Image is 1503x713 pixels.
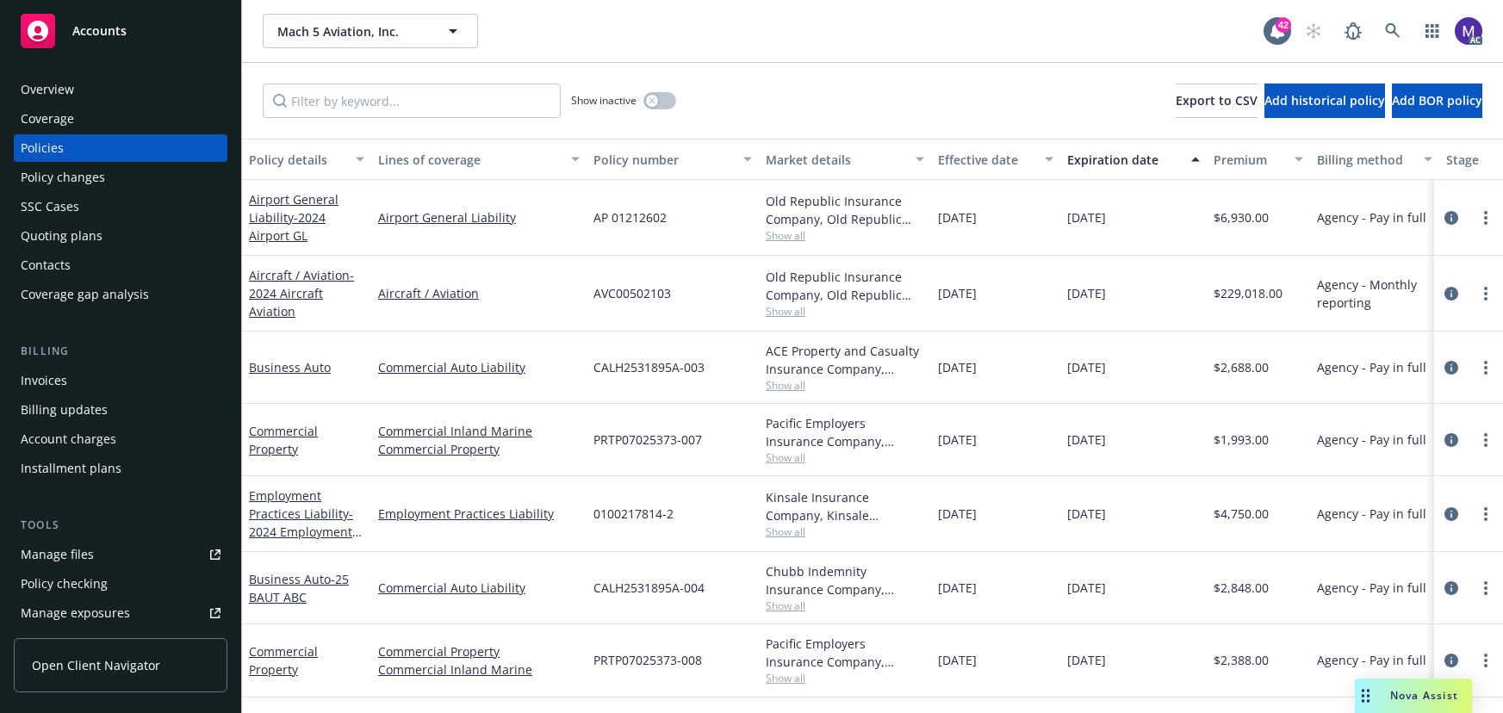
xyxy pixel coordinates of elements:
span: [DATE] [1067,358,1106,376]
span: Show all [766,304,924,319]
a: circleInformation [1441,357,1462,378]
span: Agency - Pay in full [1317,651,1426,669]
div: Manage exposures [21,599,130,627]
div: Kinsale Insurance Company, Kinsale Insurance, Novatae Risk Group [766,488,924,524]
a: Installment plans [14,455,227,482]
div: SSC Cases [21,193,79,220]
div: Policy checking [21,570,108,598]
a: circleInformation [1441,430,1462,450]
span: PRTP07025373-008 [593,651,702,669]
span: [DATE] [938,284,977,302]
span: AP 01212602 [593,208,667,226]
a: Policy checking [14,570,227,598]
span: CALH2531895A-003 [593,358,705,376]
a: circleInformation [1441,504,1462,524]
a: Search [1376,14,1410,48]
button: Premium [1207,139,1310,180]
a: Airport General Liability [378,208,580,226]
span: [DATE] [938,579,977,597]
span: Mach 5 Aviation, Inc. [277,22,426,40]
button: Export to CSV [1176,84,1258,118]
a: circleInformation [1441,578,1462,598]
a: Overview [14,76,227,103]
button: Policy details [242,139,371,180]
a: Commercial Auto Liability [378,358,580,376]
div: Lines of coverage [378,151,561,169]
a: Commercial Inland Marine [378,660,580,679]
a: Start snowing [1296,14,1331,48]
div: Old Republic Insurance Company, Old Republic General Insurance Group [766,268,924,304]
a: Coverage gap analysis [14,281,227,308]
div: Pacific Employers Insurance Company, Chubb Group, The ABC Program [766,414,924,450]
div: Quoting plans [21,222,102,250]
span: $4,750.00 [1214,505,1269,523]
span: Agency - Pay in full [1317,505,1426,523]
span: Agency - Pay in full [1317,358,1426,376]
a: Policies [14,134,227,162]
a: Billing updates [14,396,227,424]
button: Policy number [587,139,759,180]
div: Policy changes [21,164,105,191]
a: Invoices [14,367,227,394]
a: Business Auto [249,571,349,605]
a: Aircraft / Aviation [249,267,354,319]
a: Quoting plans [14,222,227,250]
a: Contacts [14,251,227,279]
span: Open Client Navigator [32,656,160,674]
span: [DATE] [1067,431,1106,449]
div: Overview [21,76,74,103]
span: [DATE] [1067,579,1106,597]
span: Nova Assist [1390,688,1458,703]
a: Report a Bug [1336,14,1370,48]
a: Commercial Property [378,440,580,458]
button: Add BOR policy [1392,84,1482,118]
span: - 25 BAUT ABC [249,571,349,605]
button: Billing method [1310,139,1439,180]
button: Expiration date [1060,139,1207,180]
span: [DATE] [1067,651,1106,669]
span: $229,018.00 [1214,284,1283,302]
span: $2,388.00 [1214,651,1269,669]
input: Filter by keyword... [263,84,561,118]
div: ACE Property and Casualty Insurance Company, Chubb Group, The ABC Program [766,342,924,378]
span: $2,848.00 [1214,579,1269,597]
div: Policy number [593,151,733,169]
div: Invoices [21,367,67,394]
div: Market details [766,151,905,169]
div: Billing updates [21,396,108,424]
span: CALH2531895A-004 [593,579,705,597]
span: 0100217814-2 [593,505,674,523]
div: Chubb Indemnity Insurance Company, Chubb Group, The ABC Program [766,562,924,598]
span: PRTP07025373-007 [593,431,702,449]
div: Policies [21,134,64,162]
a: more [1475,283,1496,304]
span: $1,993.00 [1214,431,1269,449]
div: Pacific Employers Insurance Company, Chubb Group, The ABC Program [766,635,924,671]
span: Show all [766,671,924,685]
div: Effective date [938,151,1034,169]
span: Accounts [72,24,127,38]
div: Coverage gap analysis [21,281,149,308]
span: Show all [766,598,924,613]
a: circleInformation [1441,283,1462,304]
div: Manage files [21,541,94,568]
a: Accounts [14,7,227,55]
a: Employment Practices Liability [378,505,580,523]
a: Switch app [1415,14,1450,48]
a: Commercial Property [378,642,580,660]
a: more [1475,357,1496,378]
span: Manage exposures [14,599,227,627]
div: Account charges [21,425,116,453]
a: SSC Cases [14,193,227,220]
a: Coverage [14,105,227,133]
a: circleInformation [1441,208,1462,228]
div: Drag to move [1355,679,1376,713]
div: Billing method [1317,151,1413,169]
a: Commercial Property [249,423,318,457]
div: Expiration date [1067,151,1181,169]
a: Account charges [14,425,227,453]
span: Show all [766,450,924,465]
span: $6,930.00 [1214,208,1269,226]
span: [DATE] [1067,284,1106,302]
div: Stage [1446,151,1500,169]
